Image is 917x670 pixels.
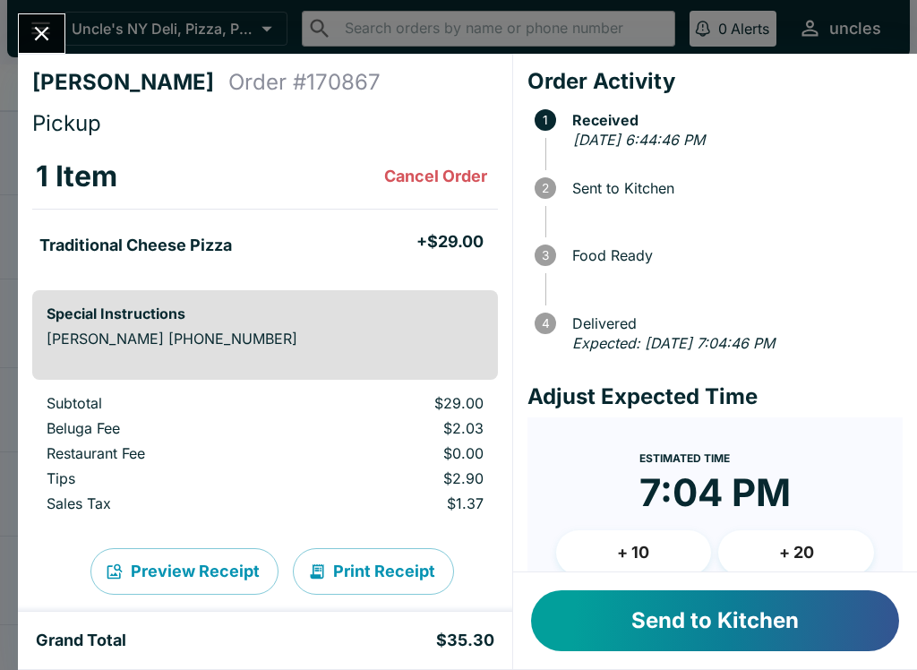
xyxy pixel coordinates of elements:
[32,69,228,96] h4: [PERSON_NAME]
[307,469,483,487] p: $2.90
[541,316,549,331] text: 4
[36,630,126,651] h5: Grand Total
[293,548,454,595] button: Print Receipt
[543,113,548,127] text: 1
[307,394,483,412] p: $29.00
[377,159,494,194] button: Cancel Order
[47,469,279,487] p: Tips
[542,181,549,195] text: 2
[228,69,381,96] h4: Order # 170867
[307,494,483,512] p: $1.37
[47,394,279,412] p: Subtotal
[639,469,791,516] time: 7:04 PM
[39,235,232,256] h5: Traditional Cheese Pizza
[542,248,549,262] text: 3
[47,494,279,512] p: Sales Tax
[19,14,64,53] button: Close
[563,112,903,128] span: Received
[436,630,494,651] h5: $35.30
[563,247,903,263] span: Food Ready
[572,334,775,352] em: Expected: [DATE] 7:04:46 PM
[47,330,484,348] p: [PERSON_NAME] [PHONE_NUMBER]
[32,144,498,276] table: orders table
[47,419,279,437] p: Beluga Fee
[527,68,903,95] h4: Order Activity
[36,159,117,194] h3: 1 Item
[32,110,101,136] span: Pickup
[47,305,484,322] h6: Special Instructions
[47,444,279,462] p: Restaurant Fee
[718,530,874,575] button: + 20
[563,315,903,331] span: Delivered
[573,131,705,149] em: [DATE] 6:44:46 PM
[563,180,903,196] span: Sent to Kitchen
[556,530,712,575] button: + 10
[531,590,899,651] button: Send to Kitchen
[307,419,483,437] p: $2.03
[307,444,483,462] p: $0.00
[639,451,730,465] span: Estimated Time
[32,394,498,520] table: orders table
[90,548,279,595] button: Preview Receipt
[527,383,903,410] h4: Adjust Expected Time
[416,231,484,253] h5: + $29.00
